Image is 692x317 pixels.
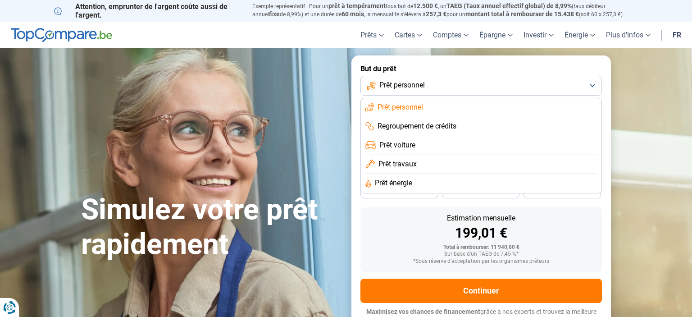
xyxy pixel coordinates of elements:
div: Total à rembourser: 11 940,60 € [368,244,595,251]
button: Continuer [360,279,602,303]
div: 199,01 € [368,226,595,240]
a: Épargne [474,22,518,48]
span: Prêt voiture [379,140,415,150]
button: Prêt personnel [360,76,602,96]
span: TAEG (Taux annuel effectif global) de 8,99% [446,2,572,9]
a: Prêts [355,22,389,48]
span: 60 mois [341,10,364,18]
span: 36 mois [389,189,409,194]
span: prêt à tempérament [328,2,386,9]
div: Sur base d'un TAEG de 7,45 %* [368,251,595,257]
span: Prêt personnel [379,80,425,90]
span: Regroupement de crédits [378,121,456,131]
img: TopCompare [11,28,112,42]
span: 24 mois [552,189,572,194]
label: But du prêt [360,64,602,73]
a: Plus d'infos [601,22,656,48]
span: Prêt énergie [375,178,412,188]
span: 12.500 € [413,2,438,9]
div: Estimation mensuelle [368,215,595,222]
span: Maximisez vos chances de financement [366,308,480,315]
span: montant total à rembourser de 15.438 € [465,10,579,18]
span: 257,3 € [426,10,446,18]
a: Énergie [559,22,601,48]
p: Attention, emprunter de l'argent coûte aussi de l'argent. [54,2,241,19]
a: Comptes [428,22,474,48]
a: Investir [518,22,559,48]
a: fr [667,22,687,48]
span: Prêt personnel [378,102,423,112]
span: 30 mois [471,189,491,194]
p: Exemple représentatif : Pour un tous but de , un (taux débiteur annuel de 8,99%) et une durée de ... [252,2,638,18]
span: Prêt travaux [378,159,417,169]
span: fixe [269,10,280,18]
div: *Sous réserve d'acceptation par les organismes prêteurs [368,258,595,265]
a: Cartes [389,22,428,48]
h1: Simulez votre prêt rapidement [81,193,341,262]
